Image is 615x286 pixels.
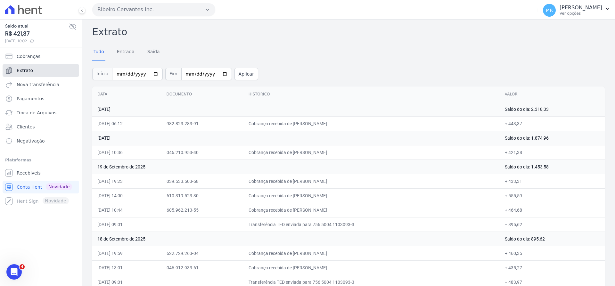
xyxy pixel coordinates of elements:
td: 046.210.953-40 [161,145,243,159]
p: [PERSON_NAME] [560,4,602,11]
td: 622.729.263-04 [161,246,243,260]
a: Extrato [3,64,79,77]
span: Pagamentos [17,95,44,102]
td: Cobrança recebida de [PERSON_NAME] [243,188,500,203]
td: [DATE] 14:00 [92,188,161,203]
a: Nova transferência [3,78,79,91]
span: Saldo atual [5,23,69,29]
span: 4 [20,264,25,269]
td: [DATE] 19:59 [92,246,161,260]
td: 19 de Setembro de 2025 [92,159,500,174]
span: Nova transferência [17,81,59,88]
td: [DATE] 10:44 [92,203,161,217]
span: Troca de Arquivos [17,110,56,116]
td: Saldo do dia: 895,62 [500,232,605,246]
td: Saldo do dia: 1.453,58 [500,159,605,174]
td: 18 de Setembro de 2025 [92,232,500,246]
span: Cobranças [17,53,40,60]
td: 039.533.503-58 [161,174,243,188]
td: Saldo do dia: 1.874,96 [500,131,605,145]
span: Conta Hent [17,184,42,190]
td: − 895,62 [500,217,605,232]
p: Ver opções [560,11,602,16]
a: Saída [146,44,161,61]
a: Clientes [3,120,79,133]
span: R$ 421,37 [5,29,69,38]
span: Recebíveis [17,170,41,176]
td: 046.912.933-61 [161,260,243,275]
td: + 460,35 [500,246,605,260]
td: [DATE] 06:12 [92,116,161,131]
span: Início [92,68,112,80]
div: Plataformas [5,156,77,164]
td: + 464,68 [500,203,605,217]
td: + 421,38 [500,145,605,159]
a: Recebíveis [3,167,79,179]
td: 605.962.213-55 [161,203,243,217]
a: Entrada [116,44,136,61]
span: Negativação [17,138,45,144]
td: 982.823.283-91 [161,116,243,131]
td: + 555,59 [500,188,605,203]
td: Cobrança recebida de [PERSON_NAME] [243,174,500,188]
span: Extrato [17,67,33,74]
td: Cobrança recebida de [PERSON_NAME] [243,260,500,275]
td: 610.319.523-30 [161,188,243,203]
td: Transferência TED enviada para 756 5004 1103093-3 [243,217,500,232]
span: Novidade [46,183,72,190]
a: Negativação [3,135,79,147]
td: Cobrança recebida de [PERSON_NAME] [243,116,500,131]
td: Cobrança recebida de [PERSON_NAME] [243,203,500,217]
span: MR [546,8,553,12]
th: Histórico [243,86,500,102]
a: Cobranças [3,50,79,63]
td: Saldo do dia: 2.318,33 [500,102,605,116]
a: Tudo [92,44,105,61]
button: Ribeiro Cervantes Inc. [92,3,215,16]
td: Cobrança recebida de [PERSON_NAME] [243,246,500,260]
td: [DATE] 13:01 [92,260,161,275]
button: Aplicar [234,68,258,80]
td: [DATE] 09:01 [92,217,161,232]
td: + 433,31 [500,174,605,188]
span: [DATE] 10:02 [5,38,69,44]
iframe: Intercom live chat [6,264,22,280]
td: [DATE] 19:23 [92,174,161,188]
td: Cobrança recebida de [PERSON_NAME] [243,145,500,159]
td: [DATE] [92,102,500,116]
nav: Sidebar [5,50,77,208]
td: + 435,27 [500,260,605,275]
span: Fim [165,68,181,80]
a: Conta Hent Novidade [3,181,79,193]
th: Data [92,86,161,102]
th: Valor [500,86,605,102]
a: Troca de Arquivos [3,106,79,119]
h2: Extrato [92,25,605,39]
th: Documento [161,86,243,102]
td: + 443,37 [500,116,605,131]
a: Pagamentos [3,92,79,105]
button: MR [PERSON_NAME] Ver opções [538,1,615,19]
td: [DATE] 10:36 [92,145,161,159]
span: Clientes [17,124,35,130]
td: [DATE] [92,131,500,145]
